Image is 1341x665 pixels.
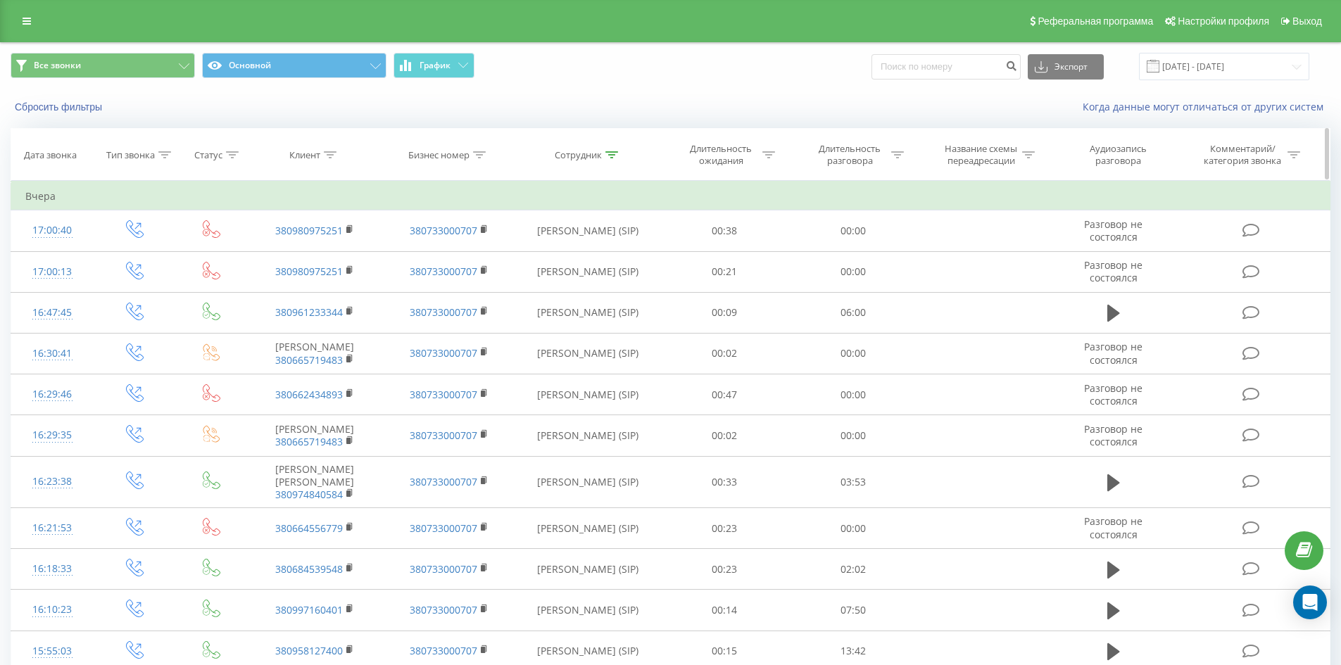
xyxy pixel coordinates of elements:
a: 380684539548 [275,562,343,576]
a: 380665719483 [275,435,343,448]
td: 00:02 [660,333,789,374]
td: 00:00 [789,415,918,456]
td: 07:50 [789,590,918,631]
a: 380974840584 [275,488,343,501]
a: 380733000707 [410,305,477,319]
input: Поиск по номеру [871,54,1021,80]
div: 15:55:03 [25,638,80,665]
a: 380733000707 [410,388,477,401]
button: Все звонки [11,53,195,78]
div: 16:18:33 [25,555,80,583]
span: Разговор не состоялся [1084,258,1142,284]
a: Когда данные могут отличаться от других систем [1083,100,1330,113]
span: График [420,61,451,70]
div: 17:00:40 [25,217,80,244]
td: [PERSON_NAME] (SIP) [516,549,660,590]
a: 380733000707 [410,346,477,360]
div: Open Intercom Messenger [1293,585,1327,619]
div: 16:29:35 [25,422,80,449]
td: 00:21 [660,251,789,292]
a: 380961233344 [275,305,343,319]
div: Бизнес номер [408,149,470,161]
td: 00:00 [789,251,918,292]
div: Длительность ожидания [684,143,759,167]
td: Вчера [11,182,1330,210]
div: Тип звонка [106,149,155,161]
div: Название схемы переадресации [943,143,1019,167]
a: 380733000707 [410,475,477,488]
a: 380733000707 [410,429,477,442]
div: 16:29:46 [25,381,80,408]
button: График [394,53,474,78]
td: 00:09 [660,292,789,333]
a: 380733000707 [410,224,477,237]
td: [PERSON_NAME] (SIP) [516,210,660,251]
div: Длительность разговора [812,143,888,167]
td: [PERSON_NAME] [248,333,382,374]
td: 00:47 [660,374,789,415]
td: [PERSON_NAME] (SIP) [516,292,660,333]
td: 00:00 [789,333,918,374]
td: 00:00 [789,508,918,549]
div: 17:00:13 [25,258,80,286]
td: 03:53 [789,456,918,508]
span: Разговор не состоялся [1084,217,1142,243]
a: 380980975251 [275,224,343,237]
td: [PERSON_NAME] (SIP) [516,333,660,374]
a: 380997160401 [275,603,343,616]
a: 380662434893 [275,388,343,401]
a: 380980975251 [275,265,343,278]
span: Разговор не состоялся [1084,381,1142,407]
span: Выход [1292,15,1322,27]
td: 00:14 [660,590,789,631]
td: [PERSON_NAME] (SIP) [516,415,660,456]
a: 380664556779 [275,521,343,535]
span: Настройки профиля [1178,15,1269,27]
div: Сотрудник [555,149,602,161]
div: Комментарий/категория звонка [1202,143,1284,167]
td: [PERSON_NAME] (SIP) [516,251,660,292]
span: Реферальная программа [1038,15,1153,27]
td: 00:00 [789,374,918,415]
td: [PERSON_NAME] (SIP) [516,590,660,631]
a: 380733000707 [410,562,477,576]
div: 16:23:38 [25,468,80,495]
td: [PERSON_NAME] (SIP) [516,374,660,415]
span: Разговор не состоялся [1084,514,1142,540]
div: Статус [194,149,222,161]
a: 380733000707 [410,265,477,278]
span: Разговор не состоялся [1084,340,1142,366]
div: 16:47:45 [25,299,80,327]
td: [PERSON_NAME] (SIP) [516,508,660,549]
td: 00:23 [660,508,789,549]
a: 380958127400 [275,644,343,657]
div: 16:30:41 [25,340,80,367]
a: 380733000707 [410,521,477,535]
td: [PERSON_NAME] (SIP) [516,456,660,508]
button: Сбросить фильтры [11,101,109,113]
button: Экспорт [1028,54,1104,80]
td: 00:02 [660,415,789,456]
div: Дата звонка [24,149,77,161]
td: 00:23 [660,549,789,590]
div: Аудиозапись разговора [1072,143,1164,167]
td: 06:00 [789,292,918,333]
span: Все звонки [34,60,81,71]
span: Разговор не состоялся [1084,422,1142,448]
a: 380665719483 [275,353,343,367]
div: 16:21:53 [25,514,80,542]
td: 02:02 [789,549,918,590]
div: 16:10:23 [25,596,80,623]
td: 00:00 [789,210,918,251]
td: [PERSON_NAME] [PERSON_NAME] [248,456,382,508]
a: 380733000707 [410,603,477,616]
button: Основной [202,53,386,78]
a: 380733000707 [410,644,477,657]
div: Клиент [289,149,320,161]
td: 00:33 [660,456,789,508]
td: 00:38 [660,210,789,251]
td: [PERSON_NAME] [248,415,382,456]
